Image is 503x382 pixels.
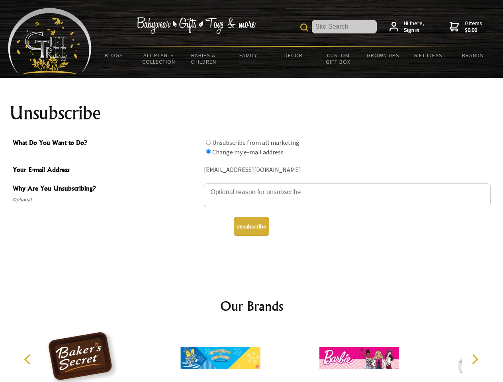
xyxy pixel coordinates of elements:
[212,148,284,156] label: Change my e-mail address
[16,296,487,316] h2: Our Brands
[212,138,299,146] label: Unsubscribe from all marketing
[206,149,211,154] input: What Do You Want to Do?
[226,47,271,64] a: Family
[312,20,377,33] input: Site Search
[10,103,494,123] h1: Unsubscribe
[389,20,424,34] a: Hi there,Sign in
[300,23,308,31] img: product search
[137,47,182,70] a: All Plants Collection
[13,138,200,149] span: What Do You Want to Do?
[181,47,226,70] a: Babies & Children
[204,183,491,207] textarea: Why Are You Unsubscribing?
[360,47,405,64] a: Grown Ups
[404,27,424,34] strong: Sign in
[20,351,37,368] button: Previous
[13,195,200,205] span: Optional
[234,217,269,236] button: Unsubscribe
[404,20,424,34] span: Hi there,
[450,20,482,34] a: 0 items$0.00
[405,47,450,64] a: Gift Ideas
[13,183,200,195] span: Why Are You Unsubscribing?
[206,140,211,145] input: What Do You Want to Do?
[450,47,495,64] a: Brands
[271,47,316,64] a: Decor
[465,27,482,34] strong: $0.00
[316,47,361,70] a: Custom Gift Box
[466,351,483,368] button: Next
[13,165,200,176] span: Your E-mail Address
[8,8,92,74] img: Babyware - Gifts - Toys and more...
[465,19,482,34] span: 0 items
[136,17,256,34] img: Babywear - Gifts - Toys & more
[204,164,491,176] div: [EMAIL_ADDRESS][DOMAIN_NAME]
[92,47,137,64] a: BLOGS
